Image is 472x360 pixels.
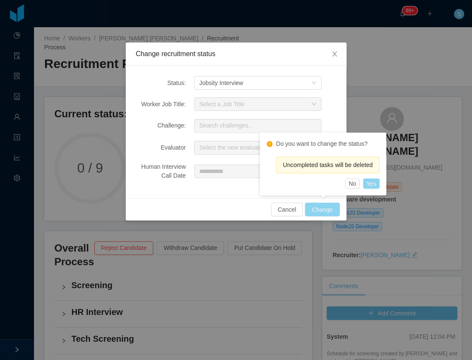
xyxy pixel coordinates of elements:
div: Jobsity Interview [199,77,243,89]
div: Status: [136,79,186,88]
button: Close [323,43,347,66]
button: Yes [363,179,380,189]
i: icon: down [311,80,317,86]
button: Change [305,203,339,216]
i: icon: close [331,51,338,57]
div: Select a Job Title [199,100,307,108]
text: Do you want to change the status? [276,140,368,147]
div: Challenge: [136,121,186,130]
div: Change recruitment status [136,49,336,59]
div: Evaluator [136,143,186,152]
div: Worker Job Title: [136,100,186,109]
button: No [345,179,360,189]
span: Uncompleted tasks will be deleted [283,162,373,168]
div: Human Interview Call Date [136,162,186,180]
i: icon: down [311,102,317,108]
button: Cancel [271,203,303,216]
i: icon: exclamation-circle [267,141,273,147]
